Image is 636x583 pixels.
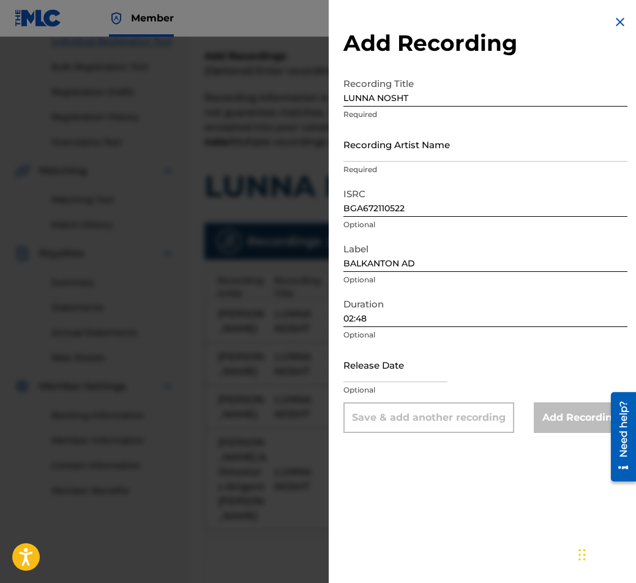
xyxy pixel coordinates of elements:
p: Optional [343,219,627,230]
p: Required [343,109,627,120]
p: Optional [343,329,627,340]
h2: Add Recording [343,29,627,57]
span: Member [131,11,174,25]
iframe: Chat Widget [575,524,636,583]
iframe: Resource Center [602,387,636,486]
p: Required [343,164,627,175]
p: Optional [343,274,627,285]
div: Плъзни [578,536,586,573]
img: Top Rightsholder [109,11,124,26]
img: MLC Logo [15,9,62,27]
div: Джаджи за чат [575,524,636,583]
p: Optional [343,385,627,396]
